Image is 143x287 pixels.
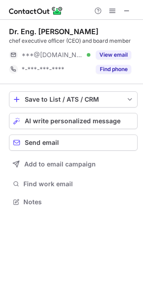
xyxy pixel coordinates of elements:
button: Reveal Button [96,65,131,74]
button: Find work email [9,178,138,190]
div: Dr. Eng. [PERSON_NAME] [9,27,98,36]
span: ***@[DOMAIN_NAME] [22,51,84,59]
img: ContactOut v5.3.10 [9,5,63,16]
button: Notes [9,196,138,208]
span: Find work email [23,180,134,188]
button: AI write personalized message [9,113,138,129]
div: Save to List / ATS / CRM [25,96,122,103]
div: chef executive officer (CEO) and board member [9,37,138,45]
button: Add to email campaign [9,156,138,172]
span: AI write personalized message [25,117,121,125]
span: Add to email campaign [24,161,96,168]
span: Notes [23,198,134,206]
span: Send email [25,139,59,146]
button: Send email [9,135,138,151]
button: save-profile-one-click [9,91,138,108]
button: Reveal Button [96,50,131,59]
